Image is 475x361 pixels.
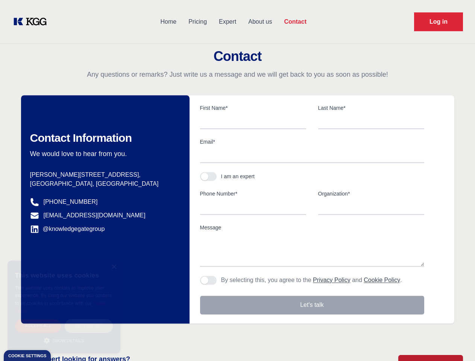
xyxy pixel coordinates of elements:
a: Home [154,12,182,32]
a: @knowledgegategroup [30,224,105,234]
div: I am an expert [221,173,255,180]
iframe: Chat Widget [437,325,475,361]
a: Request Demo [414,12,463,31]
div: Show details [15,337,113,344]
div: Accept all [15,319,61,332]
div: Decline all [65,319,113,332]
label: Organization* [318,190,424,197]
button: Let's talk [200,296,424,314]
div: Cookie settings [8,354,46,358]
div: This website uses cookies [15,266,113,284]
div: Close [111,264,117,270]
span: This website uses cookies to improve user experience. By using our website you consent to all coo... [15,285,112,306]
a: KOL Knowledge Platform: Talk to Key External Experts (KEE) [12,16,53,28]
label: Message [200,224,424,231]
a: Cookie Policy [15,301,107,313]
a: Contact [278,12,313,32]
p: We would love to hear from you. [30,149,178,158]
p: [PERSON_NAME][STREET_ADDRESS], [30,170,178,179]
h2: Contact [9,49,466,64]
p: By selecting this, you agree to the and . [221,276,402,285]
p: Any questions or remarks? Just write us a message and we will get back to you as soon as possible! [9,70,466,79]
a: [EMAIL_ADDRESS][DOMAIN_NAME] [44,211,146,220]
h2: Contact Information [30,131,178,145]
a: About us [242,12,278,32]
label: Phone Number* [200,190,306,197]
a: Cookie Policy [364,277,400,283]
a: Pricing [182,12,213,32]
p: [GEOGRAPHIC_DATA], [GEOGRAPHIC_DATA] [30,179,178,188]
a: [PHONE_NUMBER] [44,197,98,206]
span: Show details [53,338,84,343]
label: First Name* [200,104,306,112]
a: Privacy Policy [313,277,351,283]
a: Expert [213,12,242,32]
label: Last Name* [318,104,424,112]
label: Email* [200,138,424,146]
